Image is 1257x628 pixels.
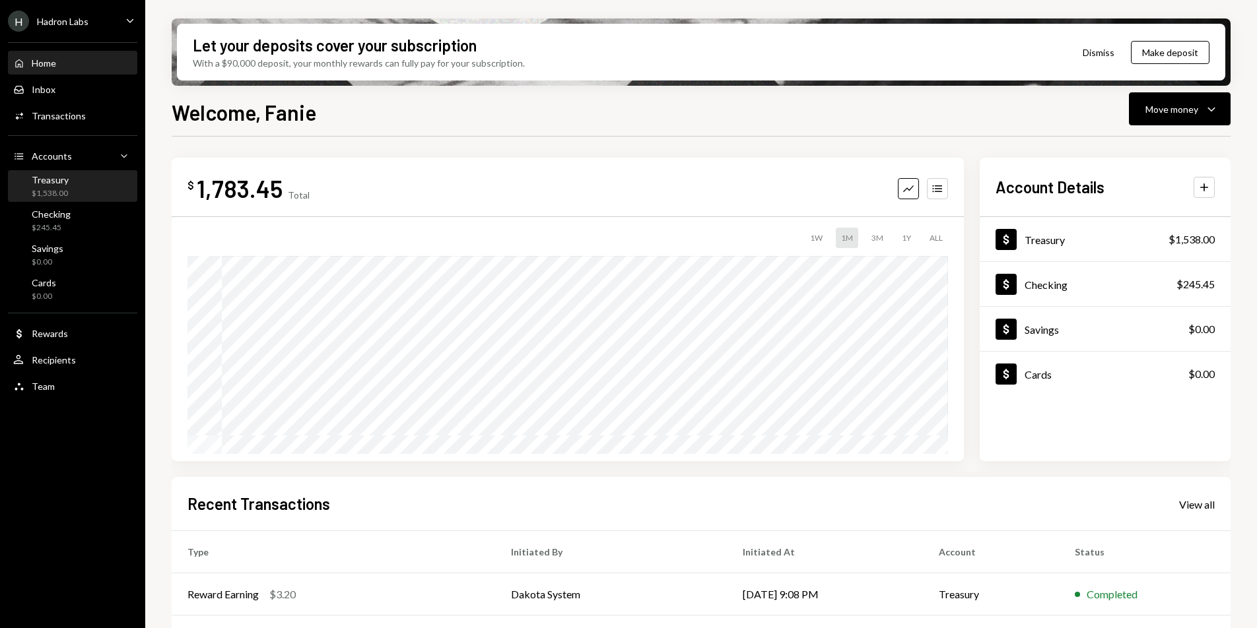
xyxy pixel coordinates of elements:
[32,328,68,339] div: Rewards
[8,51,137,75] a: Home
[1129,92,1231,125] button: Move money
[495,531,727,573] th: Initiated By
[32,222,71,234] div: $245.45
[980,217,1231,261] a: Treasury$1,538.00
[1188,366,1215,382] div: $0.00
[32,277,56,288] div: Cards
[1188,321,1215,337] div: $0.00
[1025,234,1065,246] div: Treasury
[1059,531,1231,573] th: Status
[1179,497,1215,511] a: View all
[924,228,948,248] div: ALL
[8,170,137,202] a: Treasury$1,538.00
[197,173,283,203] div: 1,783.45
[172,99,316,125] h1: Welcome, Fanie
[32,150,72,162] div: Accounts
[836,228,858,248] div: 1M
[980,352,1231,396] a: Cards$0.00
[288,189,310,201] div: Total
[1025,278,1068,291] div: Checking
[8,321,137,345] a: Rewards
[1145,102,1198,116] div: Move money
[1131,41,1209,64] button: Make deposit
[1087,586,1138,602] div: Completed
[1176,276,1215,292] div: $245.45
[269,586,296,602] div: $3.20
[8,374,137,398] a: Team
[32,354,76,365] div: Recipients
[805,228,828,248] div: 1W
[727,573,923,615] td: [DATE] 9:08 PM
[495,573,727,615] td: Dakota System
[8,273,137,305] a: Cards$0.00
[193,34,477,56] div: Let your deposits cover your subscription
[8,11,29,32] div: H
[1169,232,1215,247] div: $1,538.00
[32,57,56,69] div: Home
[980,307,1231,351] a: Savings$0.00
[996,176,1104,198] h2: Account Details
[897,228,916,248] div: 1Y
[1179,498,1215,511] div: View all
[866,228,889,248] div: 3M
[37,16,88,27] div: Hadron Labs
[727,531,923,573] th: Initiated At
[8,239,137,270] a: Savings$0.00
[32,381,55,392] div: Team
[8,204,137,236] a: Checking$245.45
[187,586,259,602] div: Reward Earning
[32,257,63,268] div: $0.00
[32,243,63,254] div: Savings
[8,77,137,101] a: Inbox
[172,531,495,573] th: Type
[1025,323,1059,336] div: Savings
[923,573,1059,615] td: Treasury
[32,188,69,199] div: $1,538.00
[32,84,55,95] div: Inbox
[8,104,137,127] a: Transactions
[32,208,71,220] div: Checking
[32,110,86,121] div: Transactions
[8,348,137,371] a: Recipients
[980,262,1231,306] a: Checking$245.45
[187,179,194,192] div: $
[187,493,330,515] h2: Recent Transactions
[1025,368,1052,381] div: Cards
[32,174,69,185] div: Treasury
[1066,37,1131,68] button: Dismiss
[8,144,137,168] a: Accounts
[193,56,525,70] div: With a $90,000 deposit, your monthly rewards can fully pay for your subscription.
[32,291,56,302] div: $0.00
[923,531,1059,573] th: Account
